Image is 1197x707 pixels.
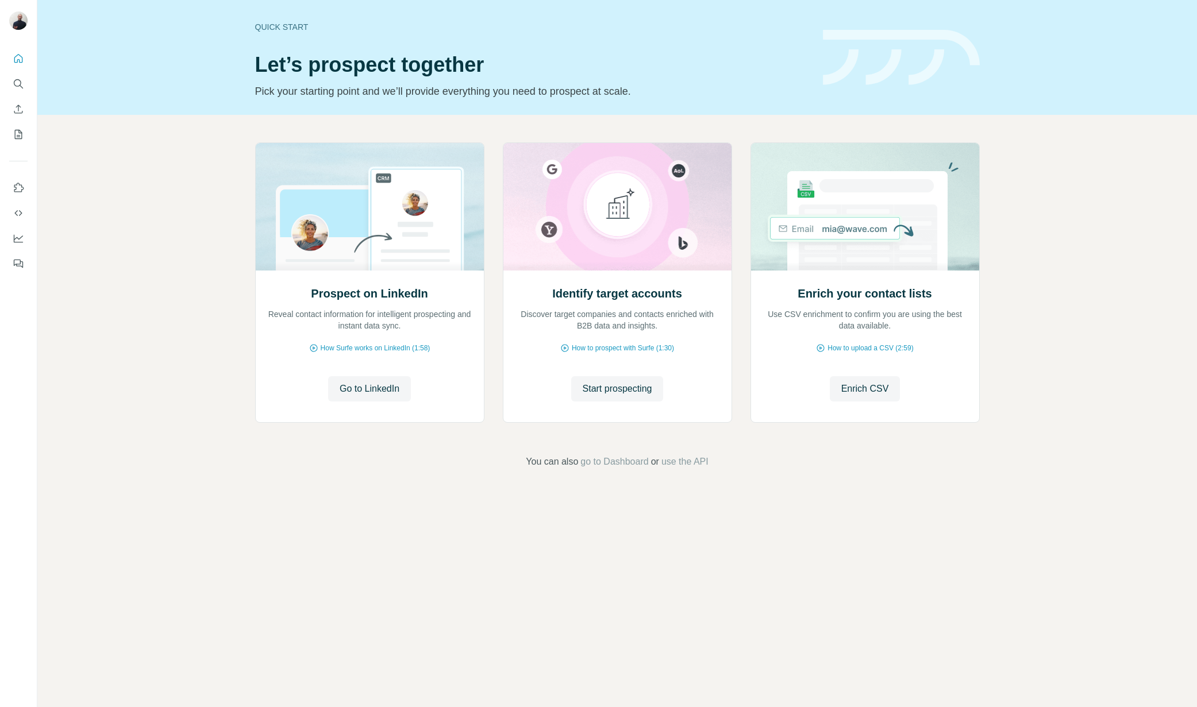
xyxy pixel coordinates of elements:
span: You can also [526,455,578,469]
h2: Prospect on LinkedIn [311,285,428,302]
button: Quick start [9,48,28,69]
h2: Identify target accounts [552,285,682,302]
button: Enrich CSV [9,99,28,119]
p: Use CSV enrichment to confirm you are using the best data available. [763,308,968,331]
p: Discover target companies and contacts enriched with B2B data and insights. [515,308,720,331]
button: My lists [9,124,28,145]
span: Enrich CSV [841,382,889,396]
button: Enrich CSV [830,376,900,401]
img: Identify target accounts [503,143,732,271]
h1: Let’s prospect together [255,53,809,76]
button: go to Dashboard [580,455,648,469]
img: Avatar [9,11,28,30]
h2: Enrich your contact lists [798,285,932,302]
div: Quick start [255,21,809,33]
span: Start prospecting [583,382,652,396]
button: Use Surfe on LinkedIn [9,177,28,198]
span: How to prospect with Surfe (1:30) [572,343,674,353]
span: or [651,455,659,469]
p: Reveal contact information for intelligent prospecting and instant data sync. [267,308,472,331]
img: banner [823,30,980,86]
span: How Surfe works on LinkedIn (1:58) [321,343,430,353]
button: Feedback [9,253,28,274]
span: How to upload a CSV (2:59) [827,343,913,353]
span: Go to LinkedIn [340,382,399,396]
p: Pick your starting point and we’ll provide everything you need to prospect at scale. [255,83,809,99]
button: Start prospecting [571,376,664,401]
img: Enrich your contact lists [750,143,980,271]
button: use the API [661,455,709,469]
button: Dashboard [9,228,28,249]
button: Go to LinkedIn [328,376,411,401]
button: Search [9,74,28,94]
button: Use Surfe API [9,203,28,223]
img: Prospect on LinkedIn [255,143,484,271]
